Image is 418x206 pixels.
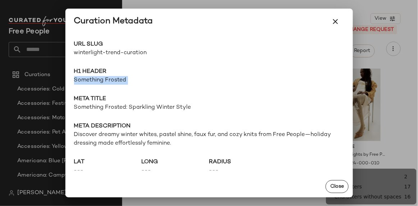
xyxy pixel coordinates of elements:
[74,49,209,57] span: winterlight-trend-curation
[74,16,153,27] div: Curation Metadata
[142,158,209,167] span: long
[74,167,142,175] span: ---
[326,180,349,193] button: Close
[74,40,209,49] span: URL Slug
[74,158,142,167] span: lat
[209,158,277,167] span: radius
[330,184,344,189] span: Close
[74,131,344,148] span: Discover dreamy winter whites, pastel shine, faux fur, and cozy knits from Free People—holiday dr...
[74,95,344,103] span: Meta title
[74,67,344,76] span: H1 Header
[209,167,277,175] span: ---
[74,76,344,85] span: Something Frosted
[74,122,344,131] span: Meta description
[74,103,344,112] span: Something Frosted: Sparkling Winter Style
[142,167,209,175] span: ---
